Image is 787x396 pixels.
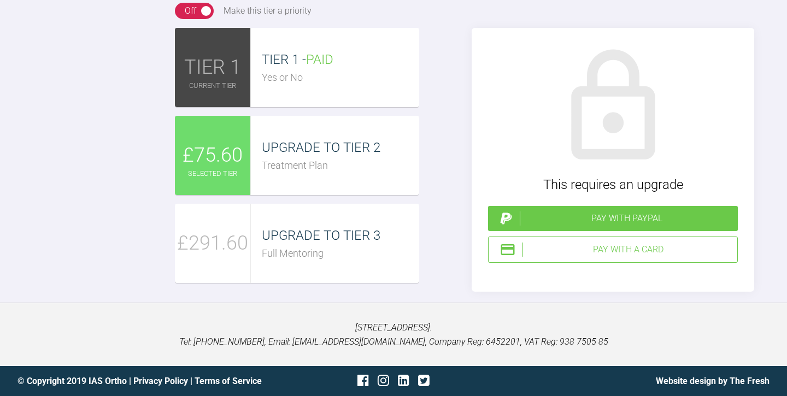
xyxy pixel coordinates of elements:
div: Yes or No [262,70,419,86]
p: [STREET_ADDRESS]. Tel: [PHONE_NUMBER], Email: [EMAIL_ADDRESS][DOMAIN_NAME], Company Reg: 6452201,... [17,321,770,348]
a: Privacy Policy [133,376,188,386]
div: Full Mentoring [262,246,419,262]
img: paypal.a7a4ce45.svg [498,210,514,227]
span: TIER 1 - [262,52,333,67]
span: TIER 1 [184,52,241,84]
div: Treatment Plan [262,158,419,174]
a: Website design by The Fresh [656,376,770,386]
div: This requires an upgrade [488,174,738,195]
div: Make this tier a priority [224,4,312,18]
img: lock.6dc949b6.svg [550,44,676,170]
img: stripeIcon.ae7d7783.svg [500,241,516,258]
div: Pay with PayPal [520,211,733,226]
span: UPGRADE TO TIER 3 [262,228,380,243]
div: Off [185,4,196,18]
span: £75.60 [183,140,243,172]
a: Terms of Service [195,376,262,386]
div: Pay with a Card [522,243,733,257]
span: UPGRADE TO TIER 2 [262,140,380,155]
span: £291.60 [177,228,248,259]
span: PAID [306,52,333,67]
div: © Copyright 2019 IAS Ortho | | [17,374,268,388]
